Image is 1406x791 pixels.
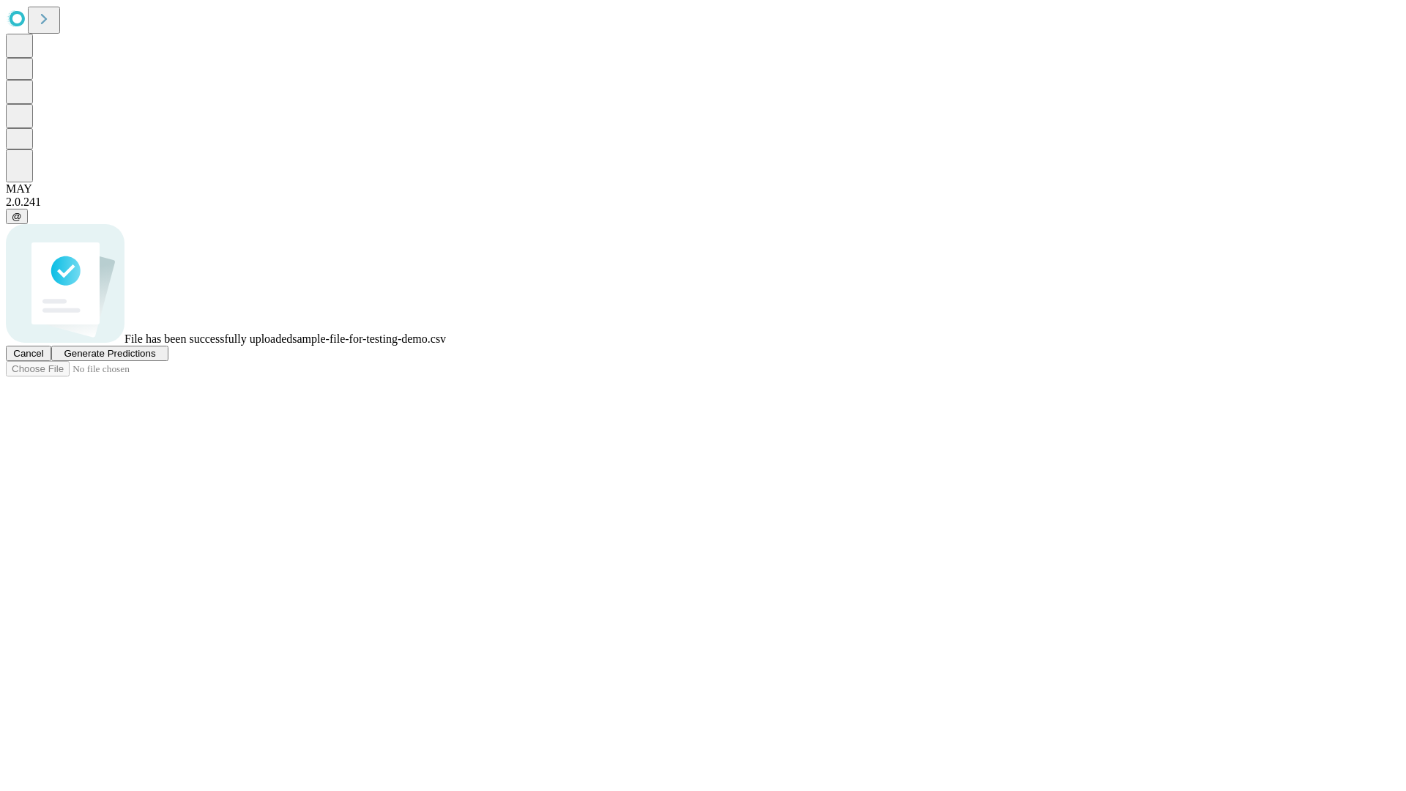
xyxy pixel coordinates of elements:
span: sample-file-for-testing-demo.csv [292,333,446,345]
span: @ [12,211,22,222]
div: MAY [6,182,1400,196]
span: File has been successfully uploaded [124,333,292,345]
span: Cancel [13,348,44,359]
span: Generate Predictions [64,348,155,359]
button: @ [6,209,28,224]
button: Generate Predictions [51,346,168,361]
div: 2.0.241 [6,196,1400,209]
button: Cancel [6,346,51,361]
